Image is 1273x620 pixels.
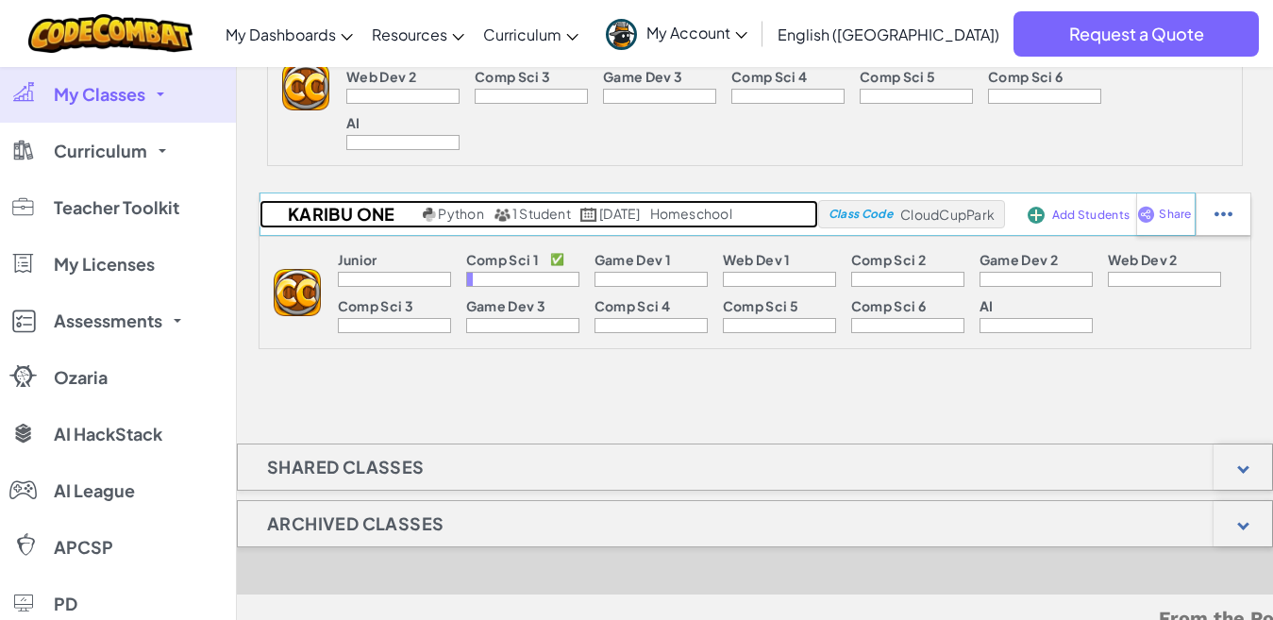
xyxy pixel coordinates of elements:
[346,69,416,84] p: Web Dev 2
[650,206,732,223] div: homeschool
[550,252,564,267] p: ✅
[851,298,926,313] p: Comp Sci 6
[1013,11,1259,57] a: Request a Quote
[423,208,437,222] img: python.png
[238,500,473,547] h1: Archived Classes
[494,208,511,222] img: MultipleUsers.png
[603,69,682,84] p: Game Dev 3
[731,69,807,84] p: Comp Sci 4
[900,206,995,223] span: CloudCupPark
[1108,252,1178,267] p: Web Dev 2
[512,205,571,222] span: 1 Student
[362,8,474,59] a: Resources
[216,8,362,59] a: My Dashboards
[860,69,935,84] p: Comp Sci 5
[466,252,539,267] p: Comp Sci 1
[596,4,757,63] a: My Account
[723,298,798,313] p: Comp Sci 5
[1052,209,1130,221] span: Add Students
[1137,206,1155,223] img: IconShare_Purple.svg
[1028,207,1045,224] img: IconAddStudents.svg
[274,269,321,316] img: logo
[54,369,108,386] span: Ozaria
[988,69,1063,84] p: Comp Sci 6
[54,256,155,273] span: My Licenses
[28,14,193,53] img: CodeCombat logo
[483,25,561,44] span: Curriculum
[282,63,329,110] img: logo
[980,298,994,313] p: AI
[338,298,413,313] p: Comp Sci 3
[646,23,747,42] span: My Account
[723,252,791,267] p: Web Dev 1
[475,69,550,84] p: Comp Sci 3
[54,482,135,499] span: AI League
[466,298,545,313] p: Game Dev 3
[54,142,147,159] span: Curriculum
[980,252,1058,267] p: Game Dev 2
[54,86,145,103] span: My Classes
[606,19,637,50] img: avatar
[260,200,418,228] h2: KARIBU ONE
[54,426,162,443] span: AI HackStack
[1159,209,1191,220] span: Share
[338,252,377,267] p: Junior
[226,25,336,44] span: My Dashboards
[372,25,447,44] span: Resources
[599,205,640,222] span: [DATE]
[54,312,162,329] span: Assessments
[54,199,179,216] span: Teacher Toolkit
[238,444,454,491] h1: Shared Classes
[595,298,670,313] p: Comp Sci 4
[595,252,671,267] p: Game Dev 1
[851,252,926,267] p: Comp Sci 2
[260,200,818,228] a: KARIBU ONE Python 1 Student [DATE] homeschool
[438,205,483,222] span: Python
[474,8,588,59] a: Curriculum
[1214,206,1232,223] img: IconStudentEllipsis.svg
[778,25,999,44] span: English ([GEOGRAPHIC_DATA])
[829,209,893,220] span: Class Code
[768,8,1009,59] a: English ([GEOGRAPHIC_DATA])
[580,208,597,222] img: calendar.svg
[346,115,360,130] p: AI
